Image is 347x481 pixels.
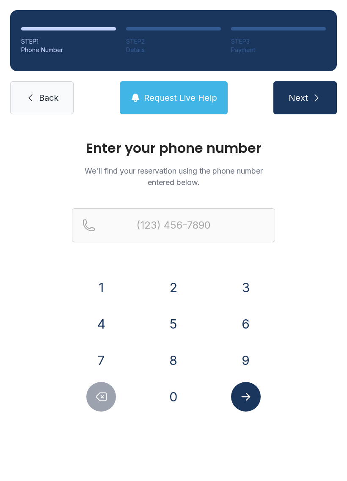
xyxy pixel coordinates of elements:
[231,46,326,54] div: Payment
[86,273,116,302] button: 1
[21,37,116,46] div: STEP 1
[86,346,116,375] button: 7
[231,382,261,412] button: Submit lookup form
[231,37,326,46] div: STEP 3
[86,382,116,412] button: Delete number
[126,37,221,46] div: STEP 2
[159,309,188,339] button: 5
[126,46,221,54] div: Details
[159,346,188,375] button: 8
[231,273,261,302] button: 3
[159,273,188,302] button: 2
[86,309,116,339] button: 4
[72,141,275,155] h1: Enter your phone number
[289,92,308,104] span: Next
[72,208,275,242] input: Reservation phone number
[231,346,261,375] button: 9
[144,92,217,104] span: Request Live Help
[21,46,116,54] div: Phone Number
[231,309,261,339] button: 6
[39,92,58,104] span: Back
[72,165,275,188] p: We'll find your reservation using the phone number entered below.
[159,382,188,412] button: 0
